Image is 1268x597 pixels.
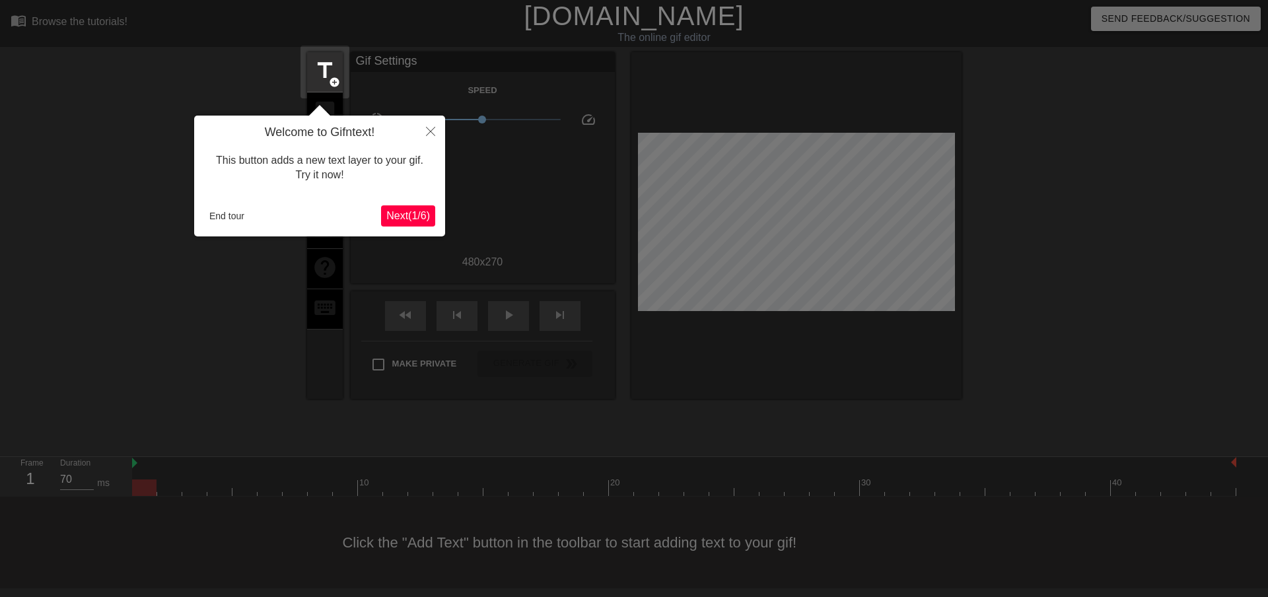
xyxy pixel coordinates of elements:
h4: Welcome to Gifntext! [204,125,435,140]
button: Close [416,116,445,146]
button: End tour [204,206,250,226]
span: Next ( 1 / 6 ) [386,210,430,221]
button: Next [381,205,435,227]
div: This button adds a new text layer to your gif. Try it now! [204,140,435,196]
